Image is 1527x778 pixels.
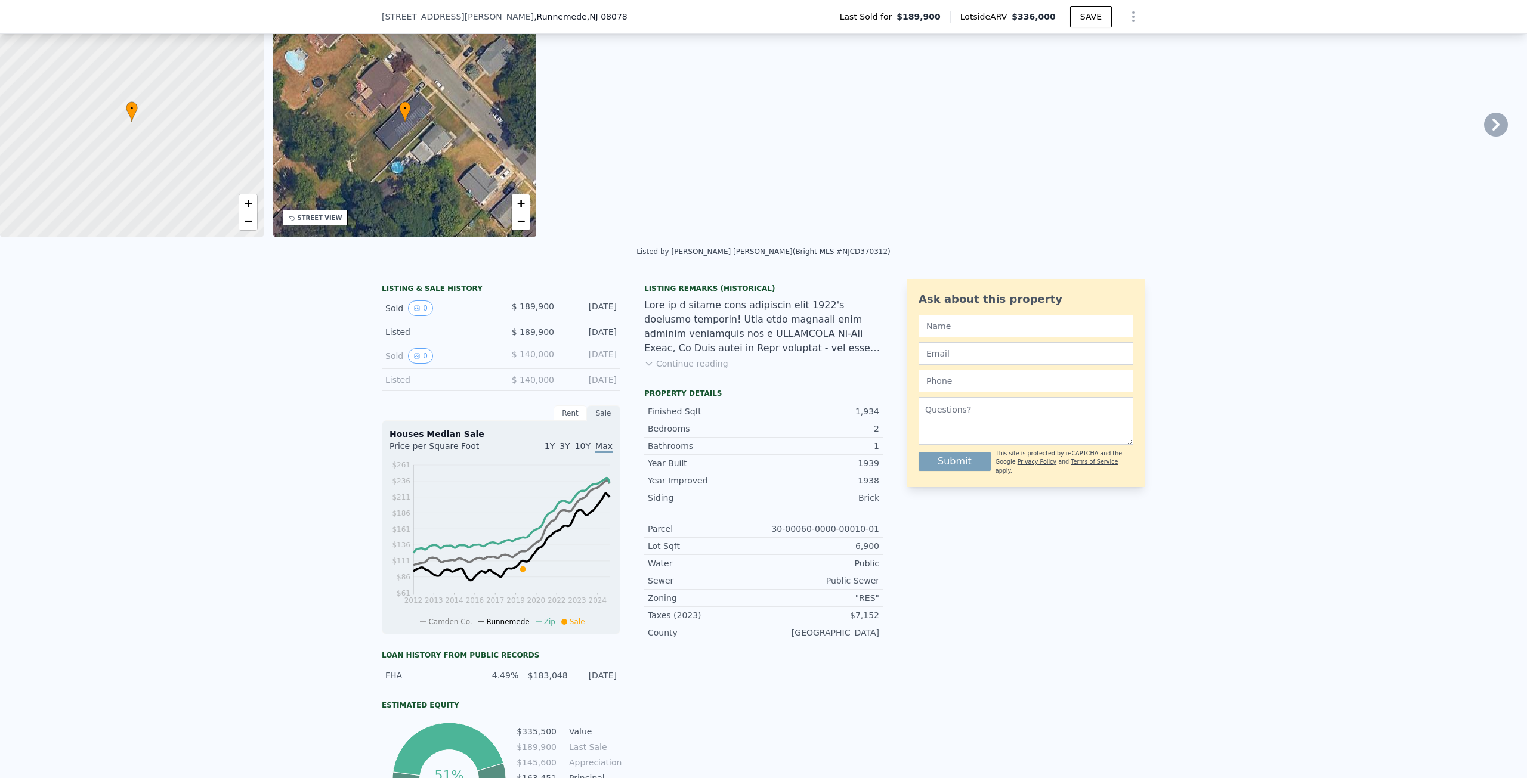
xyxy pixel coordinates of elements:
div: • [126,101,138,122]
div: Zoning [648,592,763,604]
tspan: 2019 [506,596,525,605]
span: Zip [544,618,555,626]
div: This site is protected by reCAPTCHA and the Google and apply. [996,450,1133,475]
div: 1939 [763,457,879,469]
input: Email [919,342,1133,365]
a: Zoom in [239,194,257,212]
span: $189,900 [897,11,941,23]
span: + [244,196,252,210]
span: • [126,103,138,114]
td: $335,500 [516,725,557,738]
div: 1938 [763,475,879,486]
div: Rent [554,405,587,421]
div: 1,934 [763,405,879,417]
td: $189,900 [516,740,557,754]
button: Show Options [1121,5,1145,29]
div: Public Sewer [763,575,879,587]
div: Taxes (2023) [648,609,763,621]
span: • [399,103,411,114]
div: Sold [385,348,492,364]
div: Public [763,557,879,569]
tspan: $211 [392,493,410,501]
div: Siding [648,492,763,504]
div: • [399,101,411,122]
div: Listed [385,374,492,386]
td: $145,600 [516,756,557,769]
tspan: $161 [392,525,410,534]
span: $ 189,900 [512,327,554,337]
tspan: $136 [392,541,410,549]
span: Camden Co. [428,618,472,626]
input: Phone [919,370,1133,392]
span: + [517,196,525,210]
div: [GEOGRAPHIC_DATA] [763,627,879,638]
td: Last Sale [567,740,620,754]
div: Sale [587,405,620,421]
div: Listing Remarks (Historical) [644,284,883,293]
div: Water [648,557,763,569]
tspan: 2014 [445,596,463,605]
input: Name [919,315,1133,337]
div: Ask about this property [919,291,1133,308]
div: [DATE] [564,300,617,316]
div: [DATE] [564,348,617,364]
button: Submit [919,452,991,471]
img: Sale: 151775578 Parcel: 70005950 [546,8,809,237]
span: 10Y [575,441,591,451]
tspan: $61 [397,589,410,597]
tspan: $186 [392,509,410,517]
tspan: 2022 [548,596,566,605]
div: Lot Sqft [648,540,763,552]
span: 1Y [545,441,555,451]
div: 2 [763,423,879,435]
div: Listed [385,326,492,338]
div: Parcel [648,523,763,535]
img: Sale: 151775578 Parcel: 70005950 [819,8,1083,237]
a: Privacy Policy [1018,458,1056,465]
img: Sale: 151775578 Parcel: 70005950 [1092,8,1355,237]
span: Lotside ARV [960,11,1012,23]
div: [DATE] [564,326,617,338]
tspan: 2013 [425,596,443,605]
div: Year Built [648,457,763,469]
div: LISTING & SALE HISTORY [382,284,620,296]
div: 30-00060-0000-00010-01 [763,523,879,535]
div: "RES" [763,592,879,604]
div: STREET VIEW [298,213,342,222]
a: Zoom out [239,212,257,230]
span: 3Y [560,441,570,451]
div: Property details [644,389,883,398]
div: Sewer [648,575,763,587]
div: Sold [385,300,492,316]
div: Bedrooms [648,423,763,435]
span: Last Sold for [840,11,897,23]
div: FHA [385,669,469,681]
div: Year Improved [648,475,763,486]
div: $7,152 [763,609,879,621]
span: $ 140,000 [512,375,554,385]
span: $ 189,900 [512,302,554,311]
td: Value [567,725,620,738]
tspan: $236 [392,477,410,485]
div: Price per Square Foot [390,440,501,459]
span: [STREET_ADDRESS][PERSON_NAME] [382,11,534,23]
div: Loan history from public records [382,650,620,660]
button: View historical data [408,348,433,364]
div: County [648,627,763,638]
tspan: $86 [397,573,410,581]
div: 6,900 [763,540,879,552]
div: [DATE] [575,669,617,681]
a: Zoom in [512,194,530,212]
tspan: 2017 [486,596,505,605]
span: Sale [570,618,585,626]
td: Appreciation [567,756,620,769]
span: $ 140,000 [512,349,554,359]
div: Lore ip d sitame cons adipiscin elit 1922's doeiusmo temporin! Utla etdo magnaali enim adminim ve... [644,298,883,355]
tspan: 2012 [404,596,423,605]
div: Finished Sqft [648,405,763,417]
tspan: $261 [392,461,410,469]
span: Runnemede [487,618,530,626]
tspan: $111 [392,557,410,565]
span: − [244,213,252,228]
div: [DATE] [564,374,617,386]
